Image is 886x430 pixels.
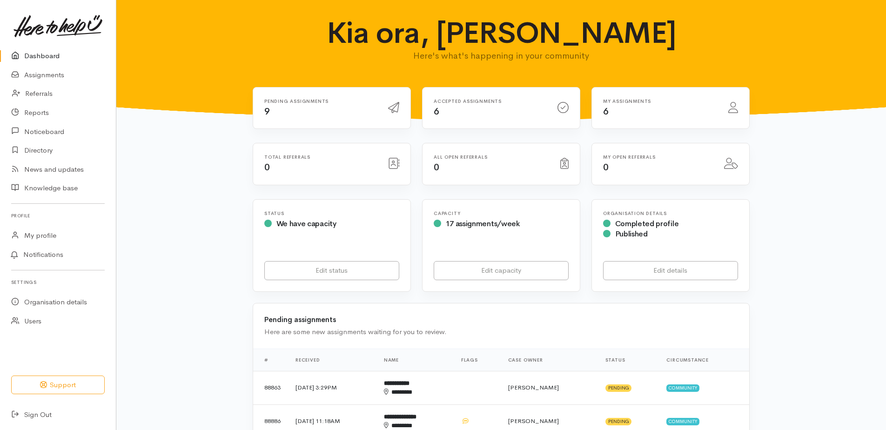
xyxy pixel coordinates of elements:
h6: Settings [11,276,105,289]
h6: Status [264,211,399,216]
h6: Organisation Details [603,211,738,216]
h6: Accepted assignments [434,99,546,104]
span: Completed profile [615,219,679,228]
h6: My assignments [603,99,717,104]
a: Edit status [264,261,399,280]
th: Case Owner [501,349,598,371]
th: Circumstance [659,349,749,371]
span: 6 [434,106,439,117]
h6: Total referrals [264,155,377,160]
b: Pending assignments [264,315,336,324]
span: Community [666,418,699,425]
h6: Profile [11,209,105,222]
h6: All open referrals [434,155,549,160]
h6: My open referrals [603,155,713,160]
span: We have capacity [276,219,336,228]
button: Support [11,376,105,395]
span: Community [666,384,699,392]
td: [DATE] 3:29PM [288,371,376,404]
div: Here are some new assignments waiting for you to review. [264,327,738,337]
span: Published [615,229,648,239]
h6: Capacity [434,211,569,216]
th: Flags [454,349,501,371]
span: 0 [434,161,439,173]
th: Status [598,349,659,371]
span: Pending [605,418,632,425]
th: Name [376,349,454,371]
p: Here's what's happening in your community [320,49,683,62]
td: [PERSON_NAME] [501,371,598,404]
th: Received [288,349,376,371]
span: Pending [605,384,632,392]
a: Edit details [603,261,738,280]
a: Edit capacity [434,261,569,280]
span: 17 assignments/week [446,219,520,228]
h6: Pending assignments [264,99,377,104]
span: 6 [603,106,609,117]
th: # [253,349,288,371]
span: 0 [264,161,270,173]
td: 88863 [253,371,288,404]
span: 9 [264,106,270,117]
span: 0 [603,161,609,173]
h1: Kia ora, [PERSON_NAME] [320,17,683,49]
